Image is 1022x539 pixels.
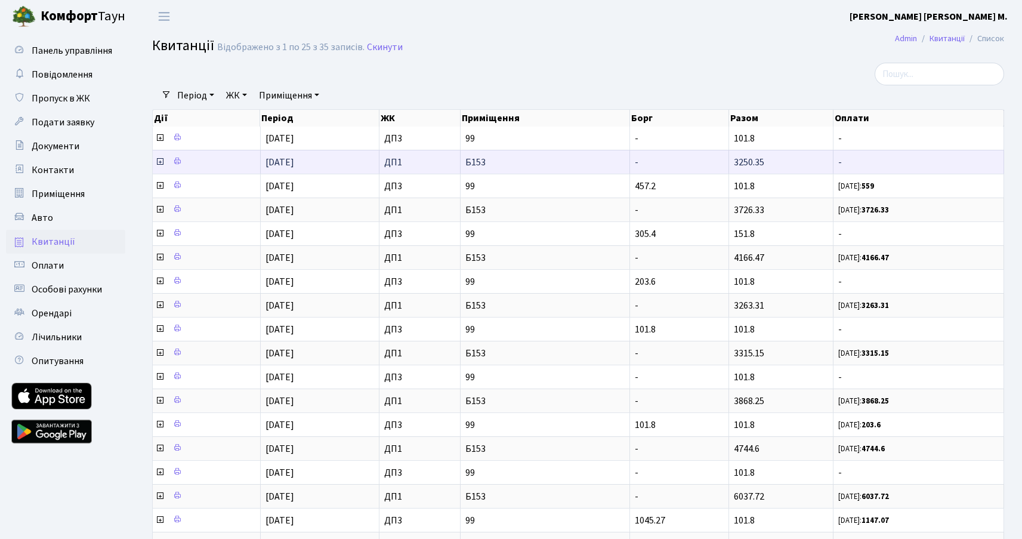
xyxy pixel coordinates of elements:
[734,347,764,360] span: 3315.15
[833,110,1004,127] th: Оплати
[384,468,455,478] span: ДП3
[265,514,294,527] span: [DATE]
[465,253,625,263] span: Б153
[32,211,53,224] span: Авто
[635,204,638,217] span: -
[265,227,294,241] span: [DATE]
[465,181,625,191] span: 99
[838,515,889,526] small: [DATE]:
[6,158,125,182] a: Контакти
[838,443,885,454] small: [DATE]:
[838,134,999,143] span: -
[265,371,294,384] span: [DATE]
[32,235,75,248] span: Квитанції
[217,42,365,53] div: Відображено з 1 по 25 з 35 записів.
[32,164,74,177] span: Контакти
[384,492,455,501] span: ДП1
[265,490,294,503] span: [DATE]
[6,39,125,63] a: Панель управління
[635,395,638,408] span: -
[379,110,461,127] th: ЖК
[465,516,625,525] span: 99
[838,372,999,382] span: -
[862,252,889,263] b: 4166.47
[465,396,625,406] span: Б153
[384,158,455,167] span: ДП1
[734,180,755,193] span: 101.8
[32,307,72,320] span: Орендарі
[838,420,881,430] small: [DATE]:
[6,206,125,230] a: Авто
[32,116,94,129] span: Подати заявку
[838,205,889,215] small: [DATE]:
[734,227,755,241] span: 151.8
[465,205,625,215] span: Б153
[862,348,889,359] b: 3315.15
[734,275,755,288] span: 101.8
[6,110,125,134] a: Подати заявку
[465,492,625,501] span: Б153
[172,85,219,106] a: Період
[862,181,874,192] b: 559
[384,372,455,382] span: ДП3
[32,187,85,201] span: Приміщення
[875,63,1004,85] input: Пошук...
[384,420,455,430] span: ДП3
[838,468,999,478] span: -
[465,349,625,358] span: Б153
[635,156,638,169] span: -
[635,442,638,455] span: -
[32,92,90,105] span: Пропуск в ЖК
[265,132,294,145] span: [DATE]
[265,466,294,479] span: [DATE]
[630,110,729,127] th: Борг
[465,158,625,167] span: Б153
[461,110,631,127] th: Приміщення
[465,301,625,310] span: Б153
[32,68,92,81] span: Повідомлення
[254,85,324,106] a: Приміщення
[838,348,889,359] small: [DATE]:
[6,301,125,325] a: Орендарі
[734,323,755,336] span: 101.8
[384,205,455,215] span: ДП1
[838,300,889,311] small: [DATE]:
[6,63,125,87] a: Повідомлення
[384,134,455,143] span: ДП3
[152,35,214,56] span: Квитанції
[367,42,403,53] a: Скинути
[965,32,1004,45] li: Список
[265,156,294,169] span: [DATE]
[465,372,625,382] span: 99
[838,158,999,167] span: -
[734,156,764,169] span: 3250.35
[465,420,625,430] span: 99
[41,7,98,26] b: Комфорт
[32,259,64,272] span: Оплати
[32,355,84,368] span: Опитування
[862,396,889,406] b: 3868.25
[734,395,764,408] span: 3868.25
[265,442,294,455] span: [DATE]
[862,420,881,430] b: 203.6
[265,251,294,264] span: [DATE]
[734,466,755,479] span: 101.8
[838,396,889,406] small: [DATE]:
[265,347,294,360] span: [DATE]
[384,301,455,310] span: ДП1
[877,26,1022,51] nav: breadcrumb
[850,10,1008,23] b: [PERSON_NAME] [PERSON_NAME] М.
[6,325,125,349] a: Лічильники
[930,32,965,45] a: Квитанції
[734,132,755,145] span: 101.8
[465,134,625,143] span: 99
[6,87,125,110] a: Пропуск в ЖК
[635,514,665,527] span: 1045.27
[221,85,252,106] a: ЖК
[734,204,764,217] span: 3726.33
[260,110,379,127] th: Період
[384,516,455,525] span: ДП3
[265,323,294,336] span: [DATE]
[838,277,999,287] span: -
[850,10,1008,24] a: [PERSON_NAME] [PERSON_NAME] М.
